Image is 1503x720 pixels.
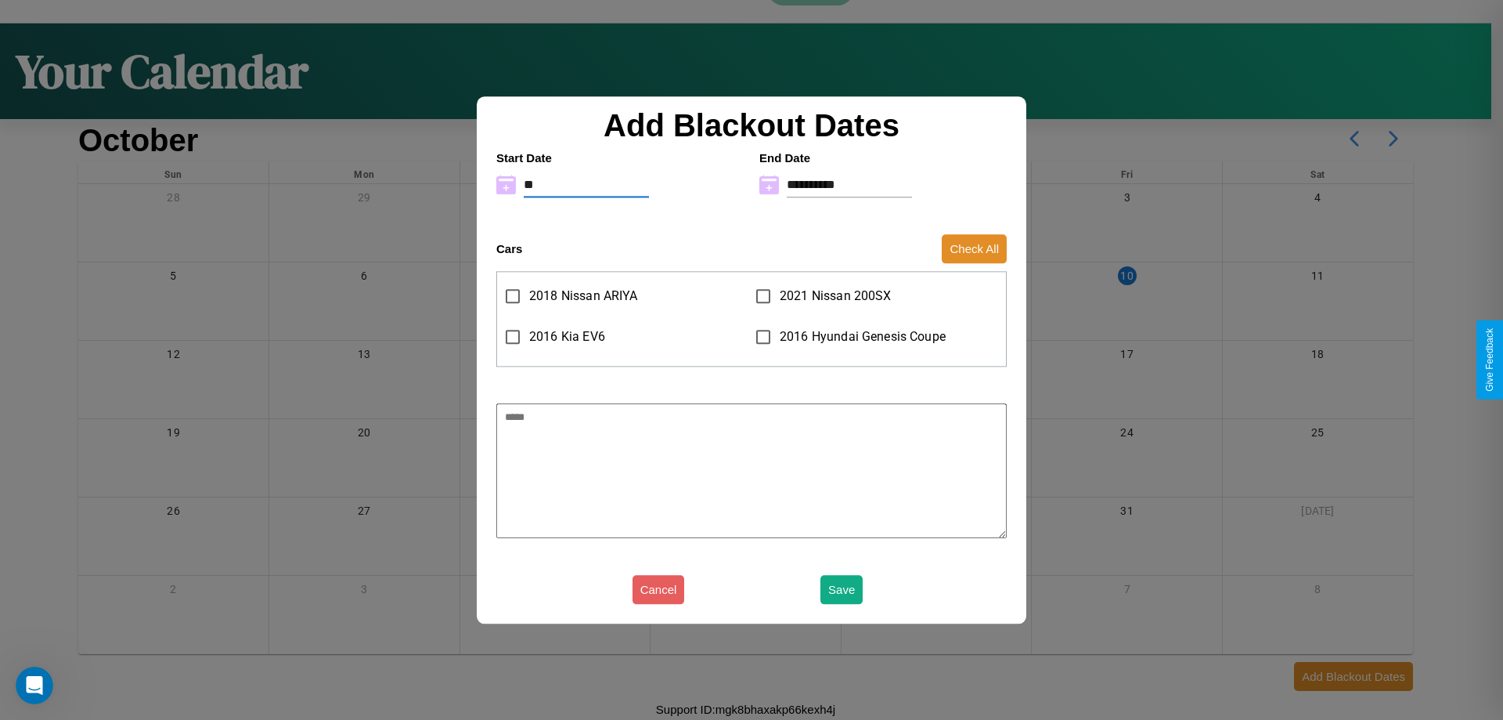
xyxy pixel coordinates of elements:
div: Give Feedback [1484,328,1495,392]
iframe: Intercom live chat [16,667,53,704]
span: 2016 Hyundai Genesis Coupe [780,327,946,346]
span: 2021 Nissan 200SX [780,287,892,306]
span: 2018 Nissan ARIYA [529,287,638,306]
h4: Start Date [496,151,744,165]
span: 2016 Kia EV6 [529,327,605,346]
h2: Add Blackout Dates [488,108,1015,143]
button: Cancel [633,575,685,604]
button: Save [820,575,863,604]
h4: Cars [496,242,522,255]
h4: End Date [759,151,1007,165]
button: Check All [942,234,1007,263]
